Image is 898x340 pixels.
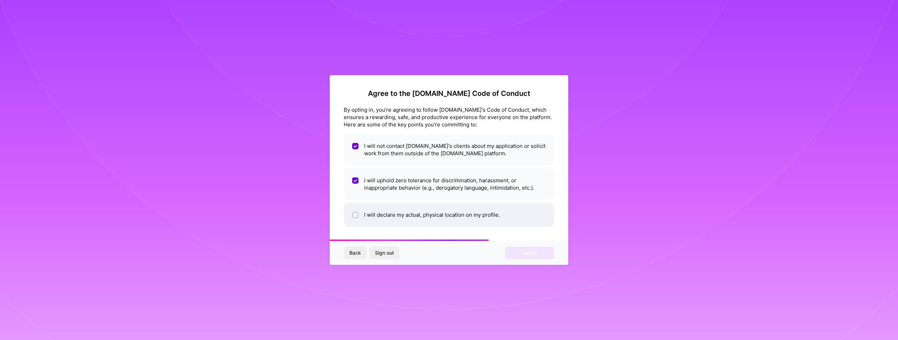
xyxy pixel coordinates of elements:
li: I will uphold zero tolerance for discrimination, harassment, or inappropriate behavior (e.g., der... [344,168,554,200]
span: Sign out [375,249,394,256]
li: I will declare my actual, physical location on my profile. [344,203,554,227]
button: Back [344,247,367,259]
span: Back [349,249,361,256]
h2: Agree to the [DOMAIN_NAME] Code of Conduct [344,89,554,98]
li: I will not contact [DOMAIN_NAME]'s clients about my application or solicit work from them outside... [344,134,554,165]
div: By opting in, you're agreeing to follow [DOMAIN_NAME]'s Code of Conduct, which ensures a rewardin... [344,106,554,128]
button: Sign out [369,247,400,259]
